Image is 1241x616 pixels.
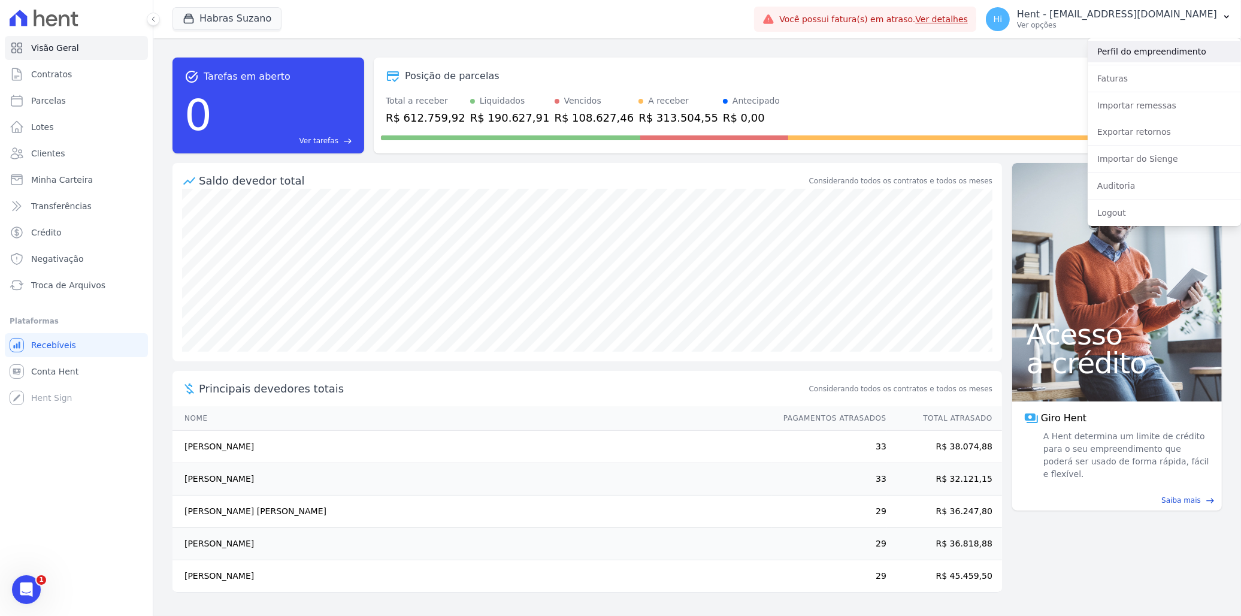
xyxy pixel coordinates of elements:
iframe: Intercom live chat [12,575,41,604]
td: 33 [772,431,887,463]
a: Negativação [5,247,148,271]
a: Conta Hent [5,360,148,384]
span: Conta Hent [31,366,78,378]
div: Saldo devedor total [199,173,807,189]
div: A receber [648,95,689,107]
span: Negativação [31,253,84,265]
span: Tarefas em aberto [204,70,290,84]
a: Exportar retornos [1088,121,1241,143]
span: a crédito [1027,349,1207,378]
span: Principais devedores totais [199,381,807,397]
span: task_alt [184,70,199,84]
div: R$ 612.759,92 [386,110,465,126]
td: R$ 38.074,88 [887,431,1002,463]
a: Transferências [5,194,148,218]
td: 33 [772,463,887,496]
span: Hi [994,15,1002,23]
button: Habras Suzano [172,7,282,30]
a: Importar remessas [1088,95,1241,116]
td: [PERSON_NAME] [PERSON_NAME] [172,496,772,528]
td: [PERSON_NAME] [172,463,772,496]
th: Nome [172,406,772,431]
td: R$ 32.121,15 [887,463,1002,496]
span: Minha Carteira [31,174,93,186]
div: Posição de parcelas [405,69,500,83]
span: Acesso [1027,320,1207,349]
a: Visão Geral [5,36,148,60]
div: Plataformas [10,314,143,328]
span: Parcelas [31,95,66,107]
span: Você possui fatura(s) em atraso. [779,13,968,26]
span: Considerando todos os contratos e todos os meses [809,384,992,394]
span: east [1206,496,1215,505]
span: Clientes [31,147,65,159]
div: Antecipado [733,95,780,107]
a: Crédito [5,221,148,244]
a: Contratos [5,62,148,86]
a: Faturas [1088,68,1241,89]
span: Giro Hent [1041,411,1086,425]
a: Troca de Arquivos [5,273,148,297]
div: 0 [184,84,212,146]
td: [PERSON_NAME] [172,528,772,560]
div: Vencidos [564,95,601,107]
td: R$ 45.459,50 [887,560,1002,593]
td: [PERSON_NAME] [172,560,772,593]
span: Transferências [31,200,92,212]
a: Parcelas [5,89,148,113]
span: 1 [37,575,46,585]
a: Lotes [5,115,148,139]
a: Logout [1088,202,1241,224]
td: R$ 36.247,80 [887,496,1002,528]
span: Recebíveis [31,339,76,351]
span: Contratos [31,68,72,80]
a: Clientes [5,141,148,165]
span: A Hent determina um limite de crédito para o seu empreendimento que poderá ser usado de forma ráp... [1041,430,1210,481]
div: R$ 108.627,46 [555,110,634,126]
button: Hi Hent - [EMAIL_ADDRESS][DOMAIN_NAME] Ver opções [976,2,1241,36]
div: R$ 0,00 [723,110,780,126]
span: Troca de Arquivos [31,279,105,291]
th: Total Atrasado [887,406,1002,431]
td: 29 [772,496,887,528]
p: Ver opções [1017,20,1217,30]
a: Minha Carteira [5,168,148,192]
span: east [343,137,352,146]
div: R$ 313.504,55 [638,110,718,126]
th: Pagamentos Atrasados [772,406,887,431]
a: Auditoria [1088,175,1241,197]
p: Hent - [EMAIL_ADDRESS][DOMAIN_NAME] [1017,8,1217,20]
span: Visão Geral [31,42,79,54]
td: 29 [772,560,887,593]
div: Liquidados [480,95,525,107]
div: Considerando todos os contratos e todos os meses [809,176,992,186]
div: R$ 190.627,91 [470,110,550,126]
span: Crédito [31,227,62,238]
a: Recebíveis [5,333,148,357]
a: Ver tarefas east [217,135,352,146]
a: Perfil do empreendimento [1088,41,1241,62]
span: Ver tarefas [299,135,338,146]
a: Ver detalhes [915,14,968,24]
div: Total a receber [386,95,465,107]
td: [PERSON_NAME] [172,431,772,463]
span: Saiba mais [1161,495,1201,506]
td: R$ 36.818,88 [887,528,1002,560]
td: 29 [772,528,887,560]
a: Saiba mais east [1019,495,1215,506]
a: Importar do Sienge [1088,148,1241,170]
span: Lotes [31,121,54,133]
